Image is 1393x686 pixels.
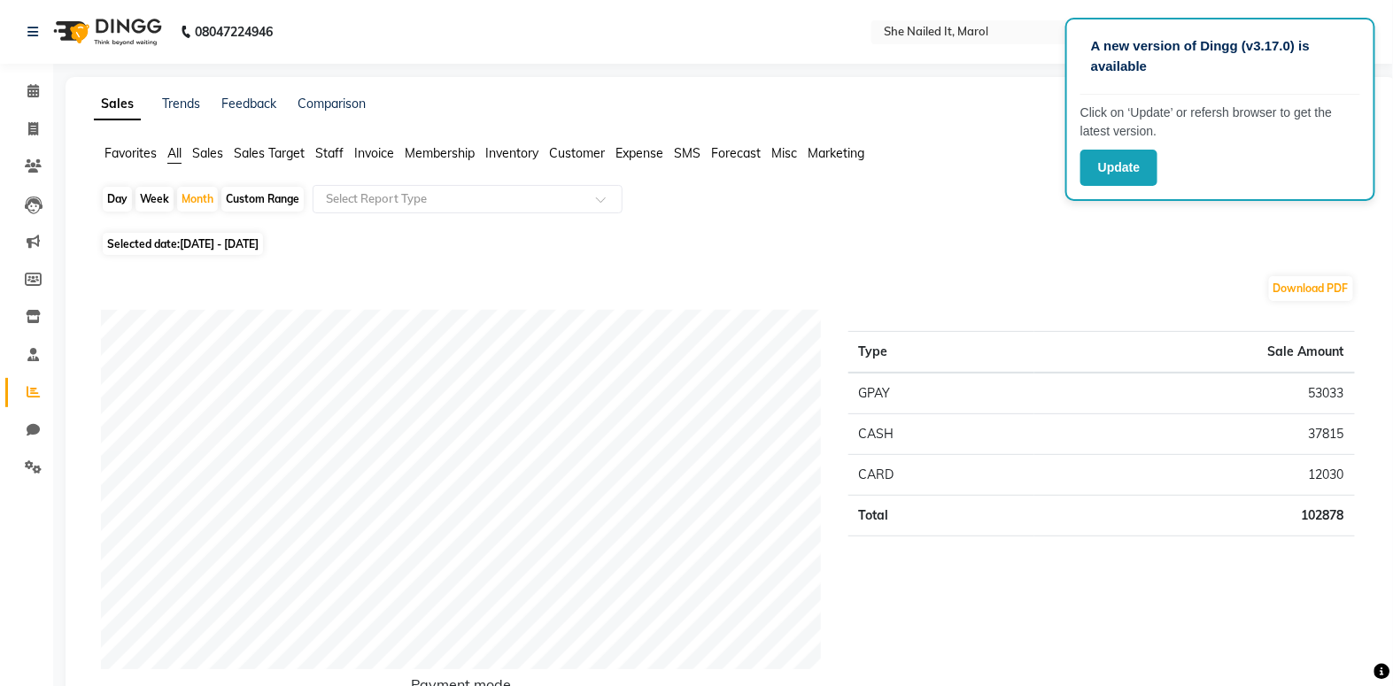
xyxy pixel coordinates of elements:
[405,145,475,161] span: Membership
[848,455,1035,496] td: CARD
[848,332,1035,374] th: Type
[1034,332,1355,374] th: Sale Amount
[45,7,166,57] img: logo
[221,187,304,212] div: Custom Range
[354,145,394,161] span: Invoice
[485,145,538,161] span: Inventory
[135,187,174,212] div: Week
[192,145,223,161] span: Sales
[177,187,218,212] div: Month
[1269,276,1353,301] button: Download PDF
[771,145,797,161] span: Misc
[549,145,605,161] span: Customer
[615,145,663,161] span: Expense
[1034,455,1355,496] td: 12030
[1034,373,1355,414] td: 53033
[1080,150,1157,186] button: Update
[221,96,276,112] a: Feedback
[848,373,1035,414] td: GPAY
[1091,36,1350,76] p: A new version of Dingg (v3.17.0) is available
[315,145,344,161] span: Staff
[848,414,1035,455] td: CASH
[167,145,182,161] span: All
[298,96,366,112] a: Comparison
[94,89,141,120] a: Sales
[195,7,273,57] b: 08047224946
[711,145,761,161] span: Forecast
[103,233,263,255] span: Selected date:
[808,145,864,161] span: Marketing
[1034,414,1355,455] td: 37815
[1034,496,1355,536] td: 102878
[674,145,700,161] span: SMS
[234,145,305,161] span: Sales Target
[103,187,132,212] div: Day
[162,96,200,112] a: Trends
[1080,104,1360,141] p: Click on ‘Update’ or refersh browser to get the latest version.
[848,496,1035,536] td: Total
[180,237,259,251] span: [DATE] - [DATE]
[104,145,157,161] span: Favorites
